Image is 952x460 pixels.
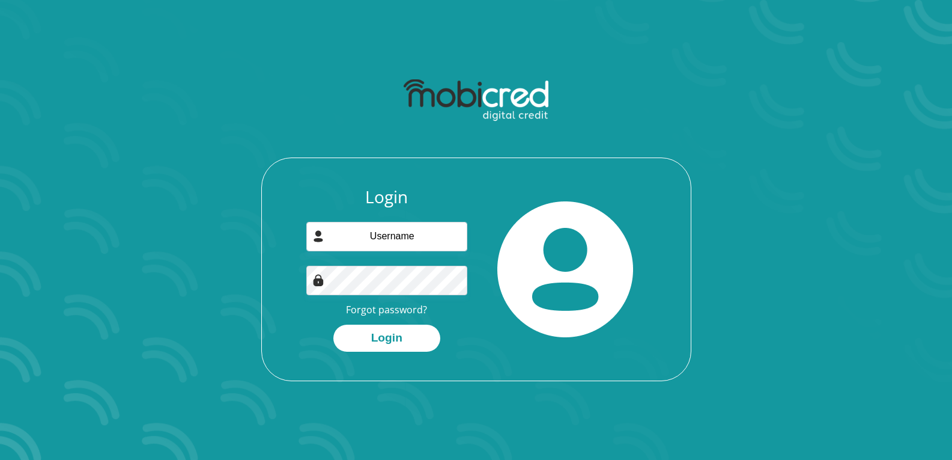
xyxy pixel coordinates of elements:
input: Username [306,222,467,251]
button: Login [333,325,440,352]
img: user-icon image [312,230,324,242]
h3: Login [306,187,467,207]
a: Forgot password? [346,303,427,316]
img: Image [312,274,324,286]
img: mobicred logo [404,79,548,121]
